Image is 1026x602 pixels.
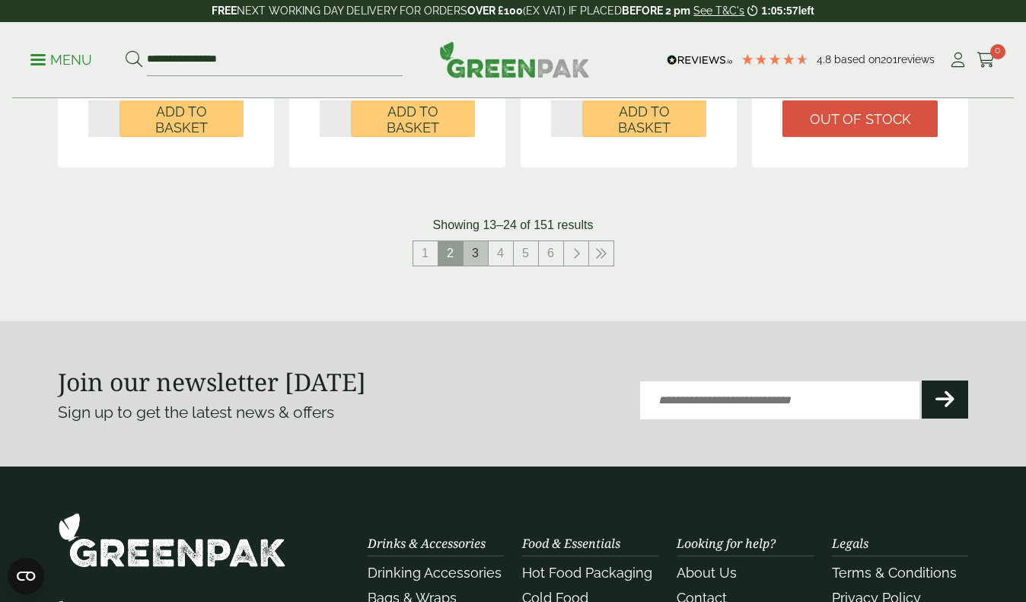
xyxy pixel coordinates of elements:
a: About Us [677,565,737,581]
span: Add to Basket [593,104,696,136]
span: Out of stock [810,111,911,128]
button: Add to Basket [582,100,706,137]
span: Add to Basket [130,104,233,136]
span: 201 [881,53,897,65]
strong: Join our newsletter [DATE] [58,365,366,398]
a: Hot Food Packaging [522,565,652,581]
a: Drinking Accessories [368,565,502,581]
span: 4.8 [817,53,834,65]
button: Open CMP widget [8,558,44,594]
img: GreenPak Supplies [58,512,286,568]
a: Out of stock [782,100,938,137]
p: Sign up to get the latest news & offers [58,400,467,425]
span: left [798,5,814,17]
a: 6 [539,241,563,266]
span: Based on [834,53,881,65]
i: My Account [948,53,967,68]
span: 2 [438,241,463,266]
a: See T&C's [693,5,744,17]
a: 1 [413,241,438,266]
button: Add to Basket [119,100,244,137]
a: 4 [489,241,513,266]
img: GreenPak Supplies [439,41,590,78]
span: Add to Basket [362,104,464,136]
i: Cart [977,53,996,68]
a: 0 [977,49,996,72]
img: REVIEWS.io [667,55,733,65]
a: Terms & Conditions [832,565,957,581]
span: 0 [990,44,1005,59]
button: Add to Basket [351,100,475,137]
strong: FREE [212,5,237,17]
strong: OVER £100 [467,5,523,17]
a: Menu [30,51,92,66]
p: Menu [30,51,92,69]
p: Showing 13–24 of 151 results [433,216,594,234]
strong: BEFORE 2 pm [622,5,690,17]
span: 1:05:57 [761,5,798,17]
a: 3 [464,241,488,266]
a: 5 [514,241,538,266]
div: 4.79 Stars [741,53,809,66]
span: reviews [897,53,935,65]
